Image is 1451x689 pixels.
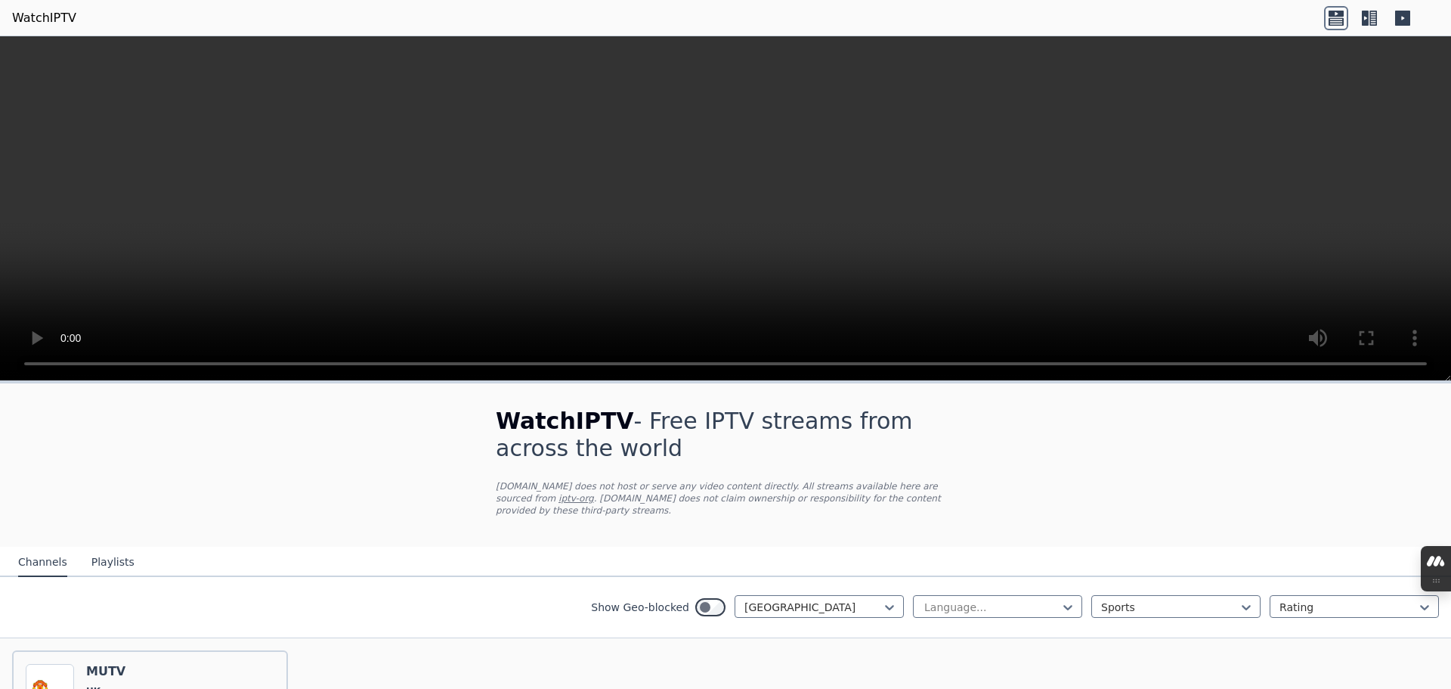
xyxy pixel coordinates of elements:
label: Show Geo-blocked [591,600,689,615]
span: WatchIPTV [496,408,634,434]
a: iptv-org [558,493,594,504]
h1: - Free IPTV streams from across the world [496,408,955,462]
button: Playlists [91,548,135,577]
a: WatchIPTV [12,9,76,27]
p: [DOMAIN_NAME] does not host or serve any video content directly. All streams available here are s... [496,480,955,517]
button: Channels [18,548,67,577]
h6: MUTV [86,664,153,679]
